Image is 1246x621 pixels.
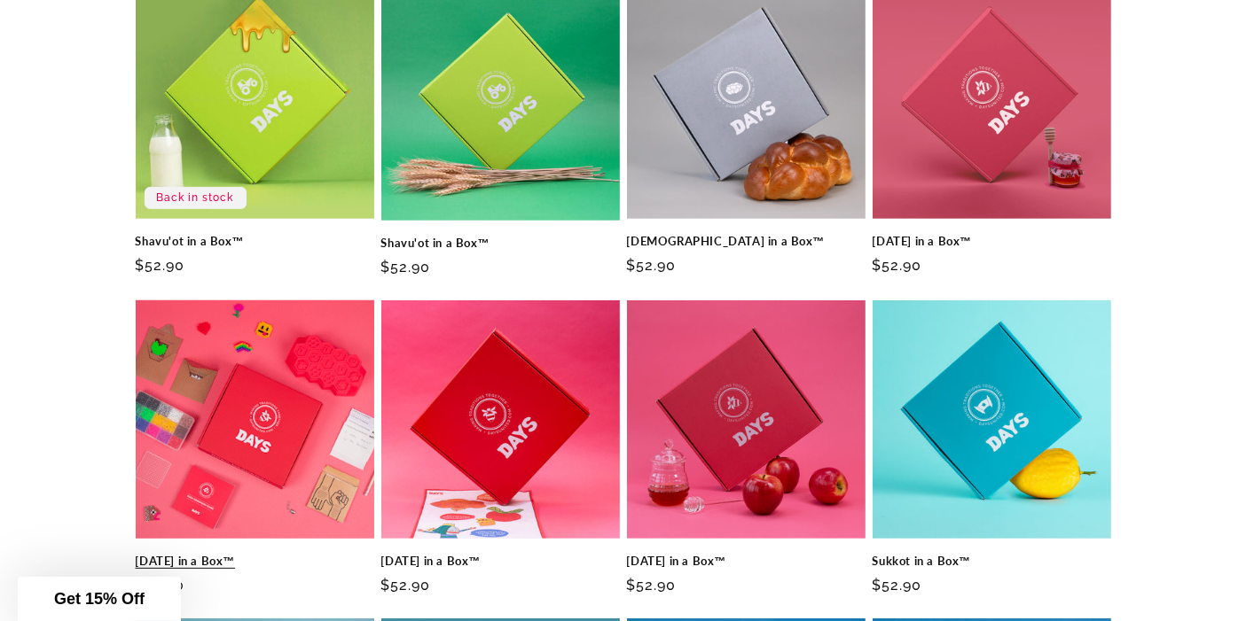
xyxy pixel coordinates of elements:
a: Shavu'ot in a Box™ [136,234,374,249]
div: Get 15% Off [18,577,181,621]
a: [DATE] in a Box™ [136,554,374,569]
a: [DATE] in a Box™ [381,554,620,569]
a: [DEMOGRAPHIC_DATA] in a Box™ [627,234,866,249]
span: Get 15% Off [54,590,145,608]
a: [DATE] in a Box™ [627,554,866,569]
a: Shavu'ot in a Box™ [381,236,620,251]
a: Sukkot in a Box™ [873,554,1111,569]
a: [DATE] in a Box™ [873,234,1111,249]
